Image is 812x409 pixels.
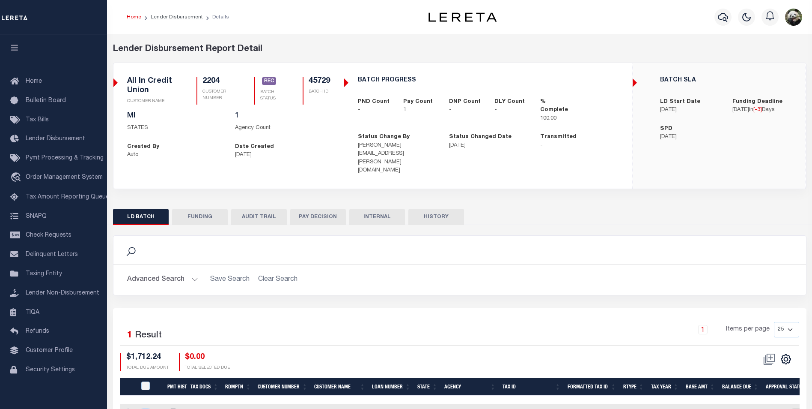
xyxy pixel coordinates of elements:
button: FUNDING [172,209,228,225]
th: Tax Docs: activate to sort column ascending [187,378,222,396]
p: 1 [403,106,436,114]
p: BATCH ID [309,89,330,95]
th: Tax Year: activate to sort column ascending [648,378,682,396]
button: AUDIT TRAIL [231,209,287,225]
h4: $0.00 [185,353,230,362]
span: Order Management System [26,174,103,180]
h5: BATCH SLA [660,77,792,84]
h5: 2204 [202,77,234,86]
p: - [449,106,482,114]
label: SPD [660,125,672,133]
h5: 1 [235,111,330,121]
label: PND Count [358,98,390,106]
button: PAY DECISION [290,209,346,225]
label: DNP Count [449,98,481,106]
label: Pay Count [403,98,433,106]
span: Items per page [726,325,770,334]
th: Formatted Tax Id: activate to sort column ascending [564,378,620,396]
h5: BATCH PROGRESS [358,77,619,84]
p: in Days [732,106,792,114]
span: [ ] [753,107,762,113]
h5: MI [127,111,222,121]
button: Advanced Search [127,271,198,288]
p: [PERSON_NAME][EMAIL_ADDRESS][PERSON_NAME][DOMAIN_NAME] [358,141,436,175]
p: BATCH STATUS [260,89,282,102]
span: Check Requests [26,232,71,238]
th: Loan Number: activate to sort column ascending [369,378,414,396]
span: [DATE] [732,107,749,113]
th: &nbsp;&nbsp;&nbsp;&nbsp;&nbsp;&nbsp;&nbsp;&nbsp;&nbsp;&nbsp; [120,378,136,396]
p: Agency Count [235,124,330,132]
h4: $1,712.24 [126,353,169,362]
span: REC [262,77,277,85]
label: LD Start Date [660,98,700,106]
h5: All In Credit Union [127,77,176,95]
img: logo-dark.svg [428,12,497,22]
span: SNAPQ [26,213,47,219]
label: Transmitted [540,133,577,141]
span: -3 [755,107,760,113]
th: Rdmptn: activate to sort column ascending [222,378,254,396]
label: Status Changed Date [449,133,512,141]
span: Customer Profile [26,348,73,354]
p: - [540,141,619,150]
span: Bulletin Board [26,98,66,104]
p: TOTAL DUE AMOUNT [126,365,169,371]
span: Status should not be "REC" to perform this action. [759,353,779,366]
a: Lender Disbursement [151,15,203,20]
h5: 45729 [309,77,330,86]
p: - [494,106,527,114]
button: LD BATCH [113,209,169,225]
p: STATES [127,124,222,132]
th: RType: activate to sort column ascending [620,378,648,396]
a: Home [127,15,141,20]
span: Tax Bills [26,117,49,123]
p: TOTAL SELECTED DUE [185,365,230,371]
button: INTERNAL [349,209,405,225]
span: Taxing Entity [26,271,62,277]
span: Delinquent Letters [26,252,78,258]
p: [DATE] [660,106,720,114]
th: Customer Number: activate to sort column ascending [254,378,311,396]
p: 100.00 [540,114,573,123]
span: Home [26,78,42,84]
span: Refunds [26,328,49,334]
span: Tax Amount Reporting Queue [26,194,109,200]
label: Date Created [235,143,274,151]
p: [DATE] [660,133,720,141]
i: travel_explore [10,172,24,183]
span: 1 [127,331,132,340]
th: Customer Name: activate to sort column ascending [311,378,369,396]
span: Security Settings [26,367,75,373]
button: HISTORY [408,209,464,225]
label: % Complete [540,98,573,114]
p: Auto [127,151,222,159]
label: DLY Count [494,98,525,106]
a: 1 [698,325,708,334]
th: Balance Due: activate to sort column ascending [719,378,762,396]
p: CUSTOMER NAME [127,98,176,105]
p: [DATE] [235,151,330,159]
span: TIQA [26,309,39,315]
span: Pymt Processing & Tracking [26,155,104,161]
th: Base Amt: activate to sort column ascending [682,378,719,396]
th: State: activate to sort column ascending [414,378,441,396]
th: Pmt Hist [164,378,187,396]
th: Tax Id: activate to sort column ascending [499,378,564,396]
p: - [358,106,391,114]
th: Agency: activate to sort column ascending [441,378,499,396]
div: Lender Disbursement Report Detail [113,43,806,56]
label: Funding Deadline [732,98,782,106]
span: Lender Non-Disbursement [26,290,99,296]
p: [DATE] [449,141,527,150]
p: CUSTOMER NUMBER [202,89,234,102]
th: PayeePmtBatchStatus [136,378,164,396]
label: Status Change By [358,133,410,141]
label: Created By [127,143,159,151]
label: Result [135,329,162,343]
span: Lender Disbursement [26,136,85,142]
a: REC [262,78,277,85]
li: Details [203,13,229,21]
